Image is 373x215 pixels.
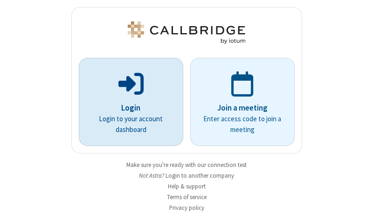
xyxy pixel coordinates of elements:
p: Enter access code to join a meeting [203,114,282,135]
li: Not Astra? [71,171,302,180]
img: Astra [126,21,247,44]
p: Join a meeting [203,102,282,114]
a: Terms of service [167,193,207,201]
a: Privacy policy [169,204,204,212]
a: Help & support [168,182,206,190]
a: Make sure you're ready with our connection test [126,161,247,169]
button: Login to another company [166,171,234,180]
a: Join a meetingEnter access code to join a meeting [190,58,295,146]
button: LoginLogin to your account dashboard [79,58,183,146]
p: Login [92,102,170,114]
p: Login to your account dashboard [92,114,170,135]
